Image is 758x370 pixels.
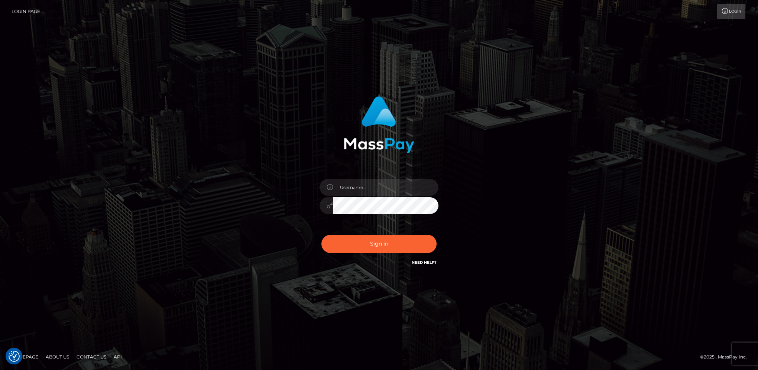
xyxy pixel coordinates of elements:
[700,353,752,361] div: © 2025 , MassPay Inc.
[717,4,745,19] a: Login
[412,260,437,265] a: Need Help?
[9,351,20,362] button: Consent Preferences
[74,351,109,363] a: Contact Us
[9,351,20,362] img: Revisit consent button
[43,351,72,363] a: About Us
[344,96,414,153] img: MassPay Login
[321,235,437,253] button: Sign in
[12,4,40,19] a: Login Page
[111,351,125,363] a: API
[8,351,41,363] a: Homepage
[333,179,438,196] input: Username...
